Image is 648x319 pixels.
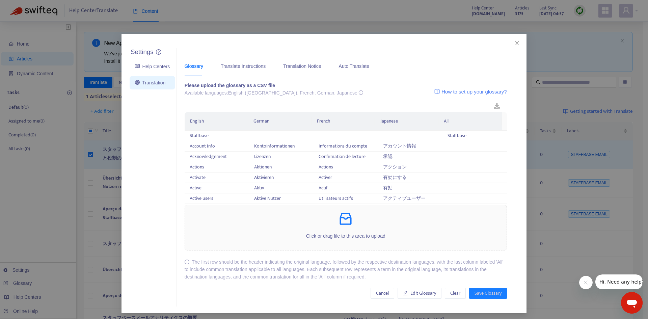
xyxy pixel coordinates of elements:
div: Actions [319,163,373,171]
a: Translation [135,80,165,85]
h5: Settings [131,48,154,56]
div: 承認 [383,153,437,160]
div: The first row should be the header indicating the original language, followed by the respective d... [185,258,507,281]
div: Activate [190,174,244,181]
div: Active [190,184,244,192]
span: Cancel [376,290,389,297]
div: Lizenzen [254,153,308,160]
th: Japanese [375,112,438,131]
span: Edit Glossary [410,290,436,297]
th: German [248,112,312,131]
div: 有効 [383,184,437,192]
div: Kontoinformationen [254,142,308,150]
div: Informations du compte [319,142,373,150]
div: 有効にする [383,174,437,181]
span: inboxClick or drag file to this area to upload [185,205,507,250]
div: Aktivieren [254,174,308,181]
span: Hi. Need any help? [4,5,49,10]
div: Auto Translate [339,62,369,70]
span: How to set up your glossary? [441,88,507,96]
iframe: Message from company [595,274,643,289]
p: Click or drag file to this area to upload [185,232,507,240]
button: Cancel [371,288,394,299]
div: Available languages: English ([GEOGRAPHIC_DATA]), French, German, Japanese [185,89,363,97]
div: Confirmation de lecture [319,153,373,160]
button: Close [513,39,521,47]
div: アカウント情報 [383,142,437,150]
div: Aktionen [254,163,308,171]
div: Translation Notice [283,62,321,70]
span: edit [403,291,408,295]
iframe: Button to launch messaging window [621,292,643,314]
th: English [185,112,248,131]
button: Save Glossary [469,288,507,299]
div: Acknowledgement [190,153,244,160]
button: Edit Glossary [398,288,441,299]
button: Clear [445,288,466,299]
span: info-circle [185,260,189,264]
img: image-link [434,89,440,95]
div: Staffbase [448,132,502,139]
a: Help Centers [135,64,170,69]
th: All [438,112,502,131]
th: French [312,112,375,131]
div: Staffbase [190,132,244,139]
a: How to set up your glossary? [434,82,507,102]
a: question-circle [156,49,161,55]
iframe: Close message [579,276,593,289]
div: アクション [383,163,437,171]
div: Translate Instructions [221,62,266,70]
div: Account Info [190,142,244,150]
div: Actions [190,163,244,171]
div: Actif [319,184,373,192]
div: アクティブユーザー [383,195,437,202]
div: Utilisateurs actifs [319,195,373,202]
span: close [514,41,520,46]
div: Activer [319,174,373,181]
span: Clear [450,290,460,297]
div: Glossary [185,62,203,70]
div: Please upload the glossary as a CSV file [185,82,363,89]
div: Aktiv [254,184,308,192]
div: Aktive Nutzer [254,195,308,202]
div: Active users [190,195,244,202]
span: inbox [337,211,354,227]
